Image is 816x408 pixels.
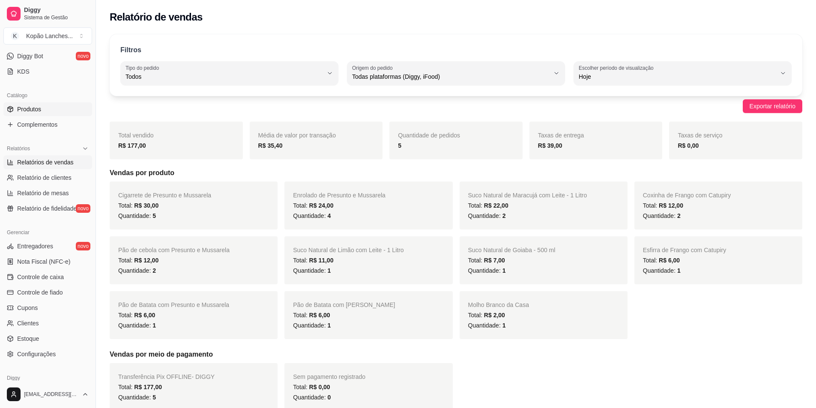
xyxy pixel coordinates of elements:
[327,267,331,274] span: 1
[17,52,43,60] span: Diggy Bot
[152,322,156,329] span: 1
[468,267,506,274] span: Quantidade:
[468,212,506,219] span: Quantidade:
[468,322,506,329] span: Quantidade:
[3,89,92,102] div: Catálogo
[352,72,550,81] span: Todas plataformas (Diggy, iFood)
[258,142,283,149] strong: R$ 35,40
[327,322,331,329] span: 1
[309,312,330,319] span: R$ 6,00
[11,32,19,40] span: K
[677,267,681,274] span: 1
[309,202,334,209] span: R$ 24,00
[293,384,330,390] span: Total:
[309,257,334,264] span: R$ 11,00
[468,257,505,264] span: Total:
[3,301,92,315] a: Cupons
[118,384,162,390] span: Total:
[3,171,92,185] a: Relatório de clientes
[17,288,63,297] span: Controle de fiado
[293,312,330,319] span: Total:
[468,202,508,209] span: Total:
[17,67,30,76] span: KDS
[118,247,230,253] span: Pão de cebola com Presunto e Mussarela
[118,312,155,319] span: Total:
[110,168,802,178] h5: Vendas por produto
[134,202,158,209] span: R$ 30,00
[126,64,162,71] label: Tipo do pedido
[24,391,78,398] span: [EMAIL_ADDRESS][DOMAIN_NAME]
[118,301,229,308] span: Pão de Batata com Presunto e Mussarela
[352,64,395,71] label: Origem do pedido
[484,257,505,264] span: R$ 7,00
[502,322,506,329] span: 1
[110,349,802,360] h5: Vendas por meio de pagamento
[17,273,64,281] span: Controle de caixa
[468,247,556,253] span: Suco Natural de Goiaba - 500 ml
[347,61,565,85] button: Origem do pedidoTodas plataformas (Diggy, iFood)
[678,142,699,149] strong: R$ 0,00
[120,45,141,55] p: Filtros
[538,142,562,149] strong: R$ 39,00
[677,212,681,219] span: 2
[120,61,338,85] button: Tipo do pedidoTodos
[398,142,401,149] strong: 5
[118,142,146,149] strong: R$ 177,00
[3,332,92,345] a: Estoque
[643,212,681,219] span: Quantidade:
[3,384,92,405] button: [EMAIL_ADDRESS][DOMAIN_NAME]
[3,118,92,131] a: Complementos
[293,247,404,253] span: Suco Natural de Limão com Leite - 1 Litro
[17,105,41,113] span: Produtos
[152,212,156,219] span: 5
[3,347,92,361] a: Configurações
[293,394,331,401] span: Quantidade:
[118,373,215,380] span: Transferência Pix OFFLINE - DIGGY
[293,322,331,329] span: Quantidade:
[17,189,69,197] span: Relatório de mesas
[468,192,587,199] span: Suco Natural de Maracujá com Leite - 1 Litro
[3,27,92,45] button: Select a team
[17,204,77,213] span: Relatório de fidelidade
[293,373,365,380] span: Sem pagamento registrado
[293,267,331,274] span: Quantidade:
[643,267,681,274] span: Quantidade:
[3,255,92,268] a: Nota Fiscal (NFC-e)
[293,257,333,264] span: Total:
[3,202,92,215] a: Relatório de fidelidadenovo
[24,14,89,21] span: Sistema de Gestão
[17,304,38,312] span: Cupons
[17,173,72,182] span: Relatório de clientes
[293,202,333,209] span: Total:
[134,312,155,319] span: R$ 6,00
[118,132,154,139] span: Total vendido
[3,49,92,63] a: Diggy Botnovo
[126,72,323,81] span: Todos
[398,132,460,139] span: Quantidade de pedidos
[17,350,56,358] span: Configurações
[118,257,158,264] span: Total:
[134,257,158,264] span: R$ 12,00
[659,202,683,209] span: R$ 12,00
[643,202,683,209] span: Total:
[118,192,211,199] span: Cigarrete de Presunto e Mussarela
[484,312,505,319] span: R$ 2,00
[110,10,203,24] h2: Relatório de vendas
[17,334,39,343] span: Estoque
[118,267,156,274] span: Quantidade:
[643,192,731,199] span: Coxinha de Frango com Catupiry
[26,32,73,40] div: Kopão Lanches ...
[3,286,92,299] a: Controle de fiado
[750,101,795,111] span: Exportar relatório
[3,3,92,24] a: DiggySistema de Gestão
[468,312,505,319] span: Total:
[118,394,156,401] span: Quantidade:
[17,158,74,167] span: Relatórios de vendas
[293,212,331,219] span: Quantidade:
[574,61,792,85] button: Escolher período de visualizaçãoHoje
[678,132,722,139] span: Taxas de serviço
[3,226,92,239] div: Gerenciar
[134,384,162,390] span: R$ 177,00
[17,120,57,129] span: Complementos
[293,301,395,308] span: Pão de Batata com [PERSON_NAME]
